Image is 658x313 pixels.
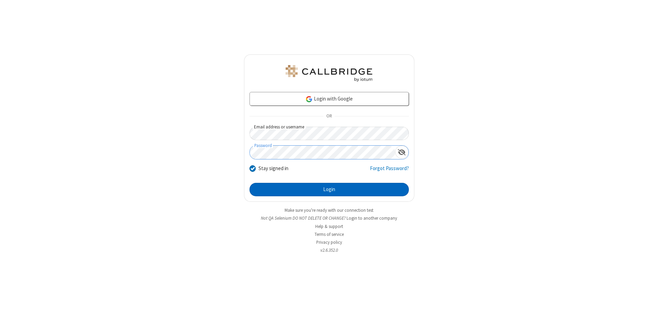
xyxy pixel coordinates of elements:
a: Help & support [315,223,343,229]
a: Login with Google [250,92,409,106]
button: Login to another company [347,215,397,221]
input: Password [250,146,395,159]
a: Forgot Password? [370,165,409,178]
label: Stay signed in [258,165,288,173]
li: Not QA Selenium DO NOT DELETE OR CHANGE? [244,215,414,221]
span: OR [323,112,335,121]
li: v2.6.352.0 [244,247,414,253]
a: Make sure you're ready with our connection test [285,207,373,213]
div: Show password [395,146,408,158]
img: google-icon.png [305,95,313,103]
button: Login [250,183,409,197]
img: QA Selenium DO NOT DELETE OR CHANGE [284,65,374,82]
a: Terms of service [315,231,344,237]
a: Privacy policy [316,239,342,245]
input: Email address or username [250,127,409,140]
